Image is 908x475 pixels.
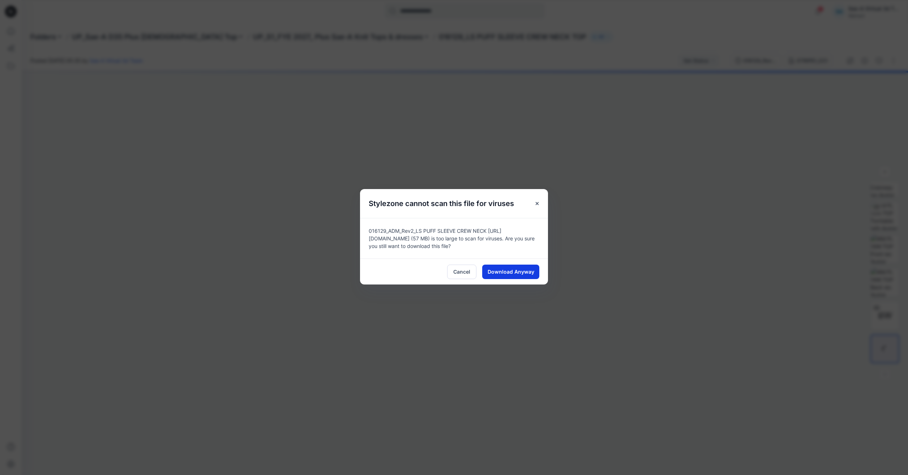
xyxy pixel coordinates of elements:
[482,265,539,279] button: Download Anyway
[531,197,544,210] button: Close
[360,218,548,258] div: 016129_ADM_Rev2_LS PUFF SLEEVE CREW NECK [URL][DOMAIN_NAME] (57 MB) is too large to scan for viru...
[488,268,534,275] span: Download Anyway
[453,268,470,275] span: Cancel
[360,189,523,218] h5: Stylezone cannot scan this file for viruses
[447,265,476,279] button: Cancel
